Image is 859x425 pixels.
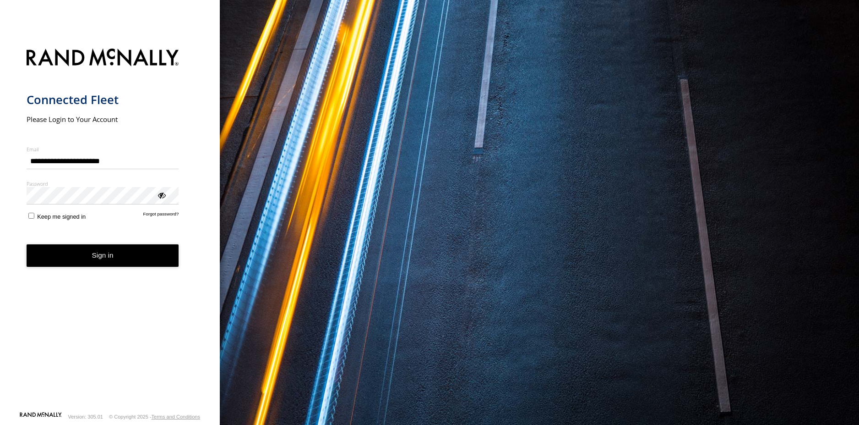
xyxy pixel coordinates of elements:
div: © Copyright 2025 - [109,414,200,419]
label: Email [27,146,179,153]
h1: Connected Fleet [27,92,179,107]
a: Forgot password? [143,211,179,220]
div: ViewPassword [157,190,166,199]
label: Password [27,180,179,187]
span: Keep me signed in [37,213,86,220]
form: main [27,43,194,411]
button: Sign in [27,244,179,267]
h2: Please Login to Your Account [27,115,179,124]
div: Version: 305.01 [68,414,103,419]
input: Keep me signed in [28,213,34,219]
a: Terms and Conditions [152,414,200,419]
a: Visit our Website [20,412,62,421]
img: Rand McNally [27,47,179,70]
